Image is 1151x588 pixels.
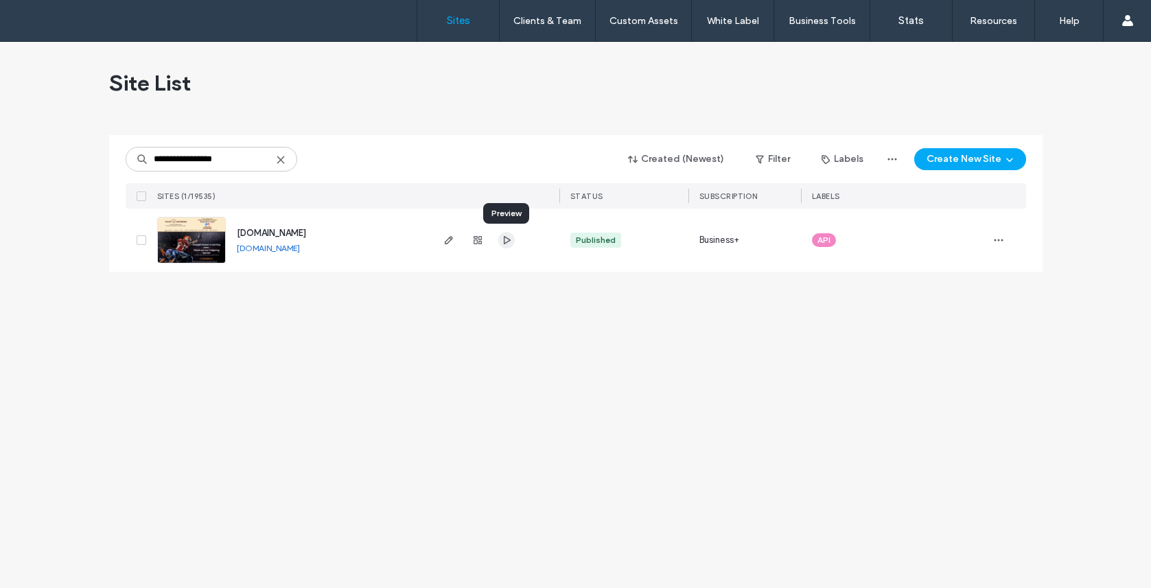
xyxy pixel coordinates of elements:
a: [DOMAIN_NAME] [237,228,306,238]
span: STATUS [570,191,603,201]
span: SUBSCRIPTION [699,191,758,201]
span: Business+ [699,233,740,247]
div: Published [576,234,616,246]
label: White Label [707,15,759,27]
span: API [817,234,830,246]
label: Clients & Team [513,15,581,27]
span: SITES (1/19535) [157,191,216,201]
button: Labels [809,148,876,170]
label: Sites [447,14,470,27]
button: Create New Site [914,148,1026,170]
span: LABELS [812,191,840,201]
button: Created (Newest) [616,148,736,170]
div: Preview [483,203,529,224]
button: Filter [742,148,804,170]
label: Custom Assets [609,15,678,27]
a: [DOMAIN_NAME] [237,243,300,253]
label: Stats [898,14,924,27]
span: Help [32,10,60,22]
label: Business Tools [789,15,856,27]
span: Site List [109,69,191,97]
label: Resources [970,15,1017,27]
label: Help [1059,15,1080,27]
